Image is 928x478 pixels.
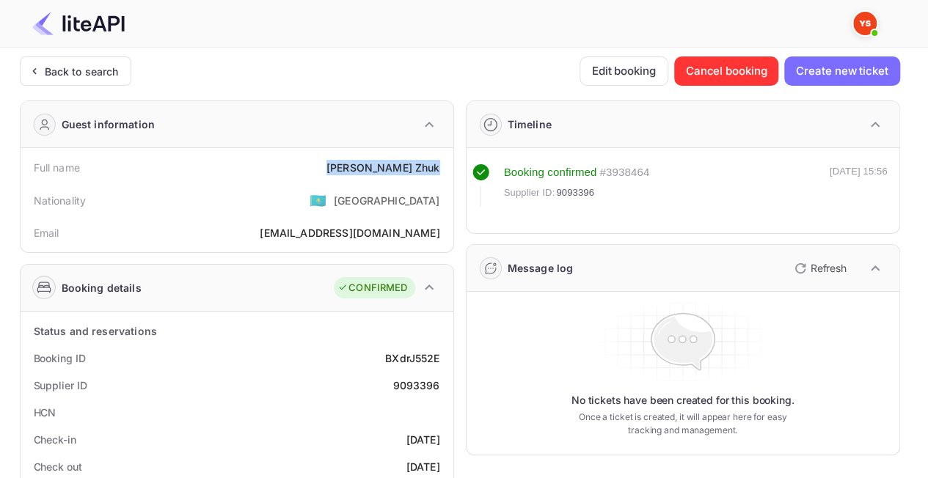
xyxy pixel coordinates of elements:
div: [GEOGRAPHIC_DATA] [334,193,440,208]
span: Supplier ID: [504,185,555,200]
button: Edit booking [580,56,668,86]
div: 9093396 [392,378,439,393]
div: Guest information [62,117,156,132]
div: [EMAIL_ADDRESS][DOMAIN_NAME] [260,225,439,240]
div: Booking confirmed [504,164,597,181]
p: Refresh [811,260,847,276]
div: BXdrJ552E [385,350,439,366]
div: Back to search [45,64,119,79]
div: Email [34,225,59,240]
div: [DATE] [406,459,440,474]
div: Timeline [508,117,552,132]
img: LiteAPI Logo [32,12,125,35]
div: Full name [34,160,80,175]
div: Check-in [34,432,76,447]
div: Booking details [62,280,142,295]
div: [DATE] 15:56 [830,164,888,207]
button: Cancel booking [674,56,779,86]
div: # 3938464 [599,164,649,181]
p: Once a ticket is created, it will appear here for easy tracking and management. [567,411,799,437]
span: United States [310,187,326,213]
div: [PERSON_NAME] Zhuk [326,160,440,175]
div: Supplier ID [34,378,87,393]
div: Status and reservations [34,323,157,339]
div: HCN [34,405,56,420]
div: Booking ID [34,350,86,366]
button: Refresh [786,257,852,280]
div: Check out [34,459,82,474]
span: 9093396 [556,185,594,200]
div: CONFIRMED [337,281,407,295]
div: [DATE] [406,432,440,447]
img: Yandex Support [853,12,877,35]
div: Nationality [34,193,87,208]
p: No tickets have been created for this booking. [571,393,794,408]
div: Message log [508,260,574,276]
button: Create new ticket [784,56,899,86]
